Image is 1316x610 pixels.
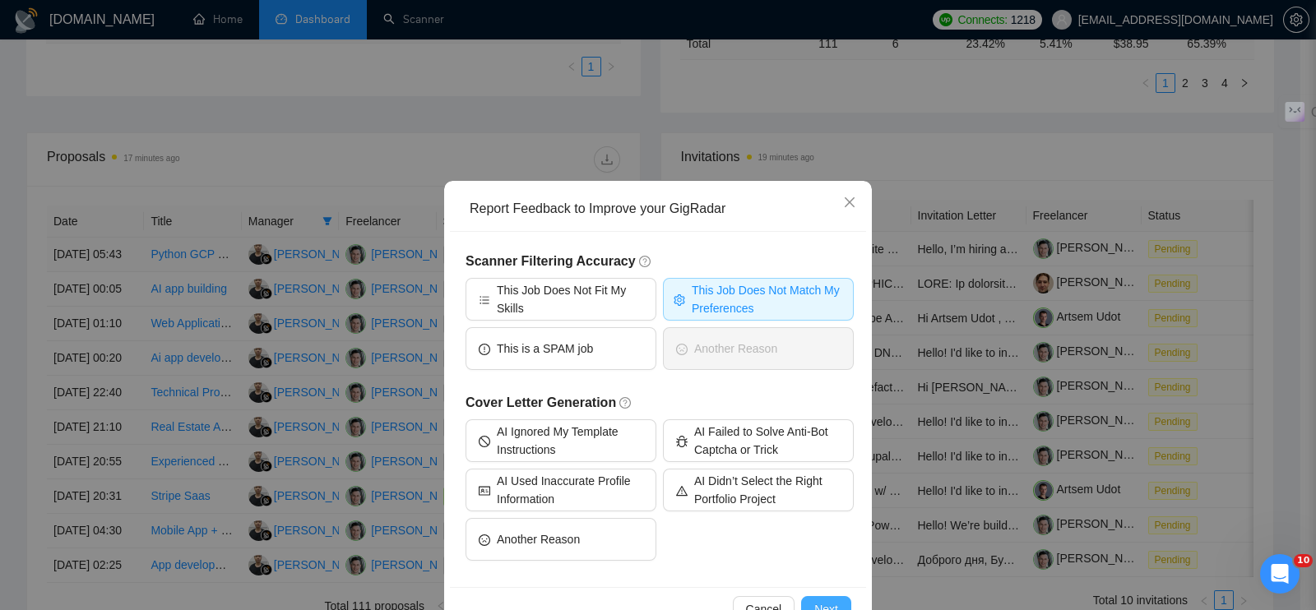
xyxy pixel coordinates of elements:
[676,483,688,496] span: warning
[663,278,854,321] button: settingThis Job Does Not Match My Preferences
[663,469,854,511] button: warningAI Didn’t Select the Right Portfolio Project
[694,423,841,459] span: AI Failed to Solve Anti-Bot Captcha or Trick
[663,327,854,370] button: frownAnother Reason
[497,340,593,358] span: This is a SPAM job
[674,293,685,305] span: setting
[466,393,854,413] h5: Cover Letter Generation
[827,181,872,225] button: Close
[466,419,656,462] button: stopAI Ignored My Template Instructions
[479,293,490,305] span: bars
[1294,554,1313,567] span: 10
[1260,554,1300,594] iframe: Intercom live chat
[692,281,843,317] span: This Job Does Not Match My Preferences
[479,434,490,446] span: stop
[676,434,688,446] span: bug
[479,342,490,354] span: exclamation-circle
[639,255,652,268] span: question-circle
[663,419,854,462] button: bugAI Failed to Solve Anti-Bot Captcha or Trick
[497,472,643,508] span: AI Used Inaccurate Profile Information
[466,469,656,511] button: idcardAI Used Inaccurate Profile Information
[466,252,854,271] h5: Scanner Filtering Accuracy
[497,423,643,459] span: AI Ignored My Template Instructions
[470,200,858,218] div: Report Feedback to Improve your GigRadar
[479,533,490,545] span: frown
[466,327,656,370] button: exclamation-circleThis is a SPAM job
[497,281,643,317] span: This Job Does Not Fit My Skills
[466,278,656,321] button: barsThis Job Does Not Fit My Skills
[479,483,490,496] span: idcard
[497,530,580,548] span: Another Reason
[619,396,633,409] span: question-circle
[843,196,856,209] span: close
[694,472,841,508] span: AI Didn’t Select the Right Portfolio Project
[466,518,656,561] button: frownAnother Reason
